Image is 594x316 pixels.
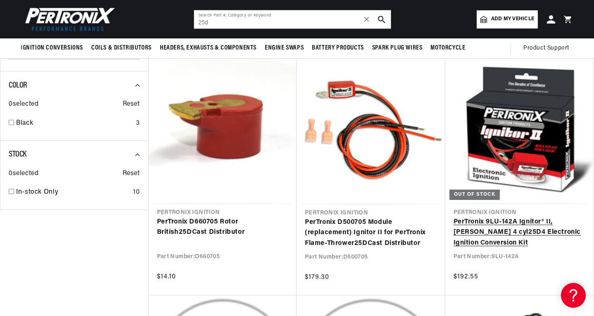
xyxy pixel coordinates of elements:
[9,150,26,159] span: Stock
[9,81,27,90] span: Color
[21,5,116,33] img: Pertronix
[491,15,534,23] span: Add my vehicle
[91,44,152,52] span: Coils & Distributors
[261,38,308,58] summary: Engine Swaps
[305,217,437,249] a: PerTronix D500705 Module (replacement) Ignitor II for PerTronix Flame-Thrower25DCast Distributor
[9,169,38,179] span: 0 selected
[430,44,465,52] span: Motorcycle
[21,44,83,52] span: Ignition Conversions
[21,38,87,58] summary: Ignition Conversions
[454,217,585,249] a: PerTronix 9LU-142A Ignitor® II, [PERSON_NAME] 4 cyl25D4 Electronic Ignition Conversion Kit
[16,118,133,129] a: Black
[9,99,38,110] span: 0 selected
[123,169,140,179] span: Reset
[265,44,304,52] span: Engine Swaps
[477,10,538,29] a: Add my vehicle
[133,187,140,198] div: 10
[194,10,391,29] input: Search Part #, Category or Keyword
[523,44,569,53] span: Product Support
[87,38,156,58] summary: Coils & Distributors
[123,99,140,110] span: Reset
[372,44,423,52] span: Spark Plug Wires
[426,38,469,58] summary: Motorcycle
[156,38,261,58] summary: Headers, Exhausts & Components
[523,38,573,58] summary: Product Support
[136,118,140,129] div: 3
[308,38,368,58] summary: Battery Products
[16,187,130,198] a: In-stock Only
[160,44,257,52] span: Headers, Exhausts & Components
[157,217,289,238] a: PerTronix D660705 Rotor British25DCast Distributor
[312,44,364,52] span: Battery Products
[373,10,391,29] button: search button
[368,38,427,58] summary: Spark Plug Wires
